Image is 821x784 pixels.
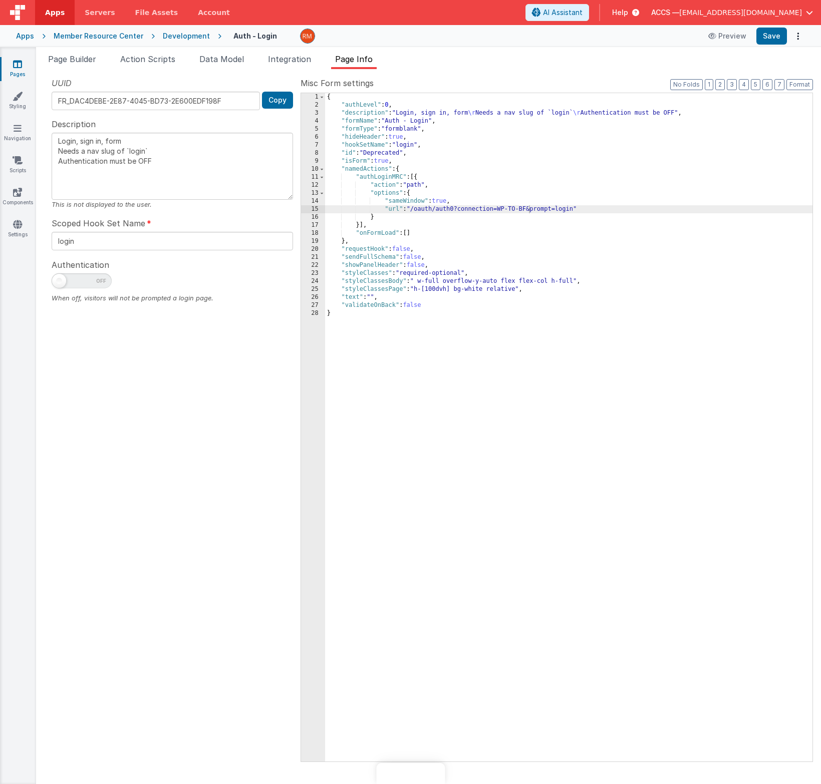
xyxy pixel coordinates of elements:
button: 1 [705,79,713,90]
div: When off, visitors will not be prompted a login page. [52,293,293,303]
div: 19 [301,237,325,245]
button: ACCS — [EMAIL_ADDRESS][DOMAIN_NAME] [651,8,813,18]
button: 5 [751,79,760,90]
h4: Auth - Login [233,32,277,40]
button: Options [791,29,805,43]
span: [EMAIL_ADDRESS][DOMAIN_NAME] [679,8,802,18]
button: 7 [774,79,784,90]
div: 28 [301,309,325,317]
div: 24 [301,277,325,285]
span: Servers [85,8,115,18]
div: 20 [301,245,325,253]
div: 3 [301,109,325,117]
div: 5 [301,125,325,133]
img: 1e10b08f9103151d1000344c2f9be56b [301,29,315,43]
button: 6 [762,79,772,90]
div: Development [163,31,210,41]
span: Action Scripts [120,54,175,64]
div: 14 [301,197,325,205]
iframe: Marker.io feedback button [376,763,445,784]
div: Apps [16,31,34,41]
span: Help [612,8,628,18]
div: 16 [301,213,325,221]
span: File Assets [135,8,178,18]
span: Data Model [199,54,244,64]
span: Scoped Hook Set Name [52,217,145,229]
button: Format [786,79,813,90]
div: 26 [301,293,325,301]
div: 11 [301,173,325,181]
div: 1 [301,93,325,101]
div: 17 [301,221,325,229]
span: Apps [45,8,65,18]
div: 4 [301,117,325,125]
div: 18 [301,229,325,237]
div: 10 [301,165,325,173]
div: 12 [301,181,325,189]
div: 15 [301,205,325,213]
span: Misc Form settings [301,77,374,89]
div: 2 [301,101,325,109]
button: Preview [702,28,752,44]
button: 3 [727,79,737,90]
div: 13 [301,189,325,197]
button: Copy [262,92,293,109]
div: This is not displayed to the user. [52,200,293,209]
span: Page Info [335,54,373,64]
div: 6 [301,133,325,141]
div: 25 [301,285,325,293]
button: 2 [715,79,725,90]
span: UUID [52,77,72,89]
span: Page Builder [48,54,96,64]
span: Authentication [52,259,109,271]
div: 9 [301,157,325,165]
button: No Folds [670,79,703,90]
div: 23 [301,269,325,277]
div: 22 [301,261,325,269]
span: Description [52,118,96,130]
span: AI Assistant [543,8,583,18]
div: Member Resource Center [54,31,143,41]
button: AI Assistant [525,4,589,21]
span: ACCS — [651,8,679,18]
div: 21 [301,253,325,261]
button: Save [756,28,787,45]
div: 27 [301,301,325,309]
span: Integration [268,54,311,64]
div: 7 [301,141,325,149]
div: 8 [301,149,325,157]
button: 4 [739,79,749,90]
